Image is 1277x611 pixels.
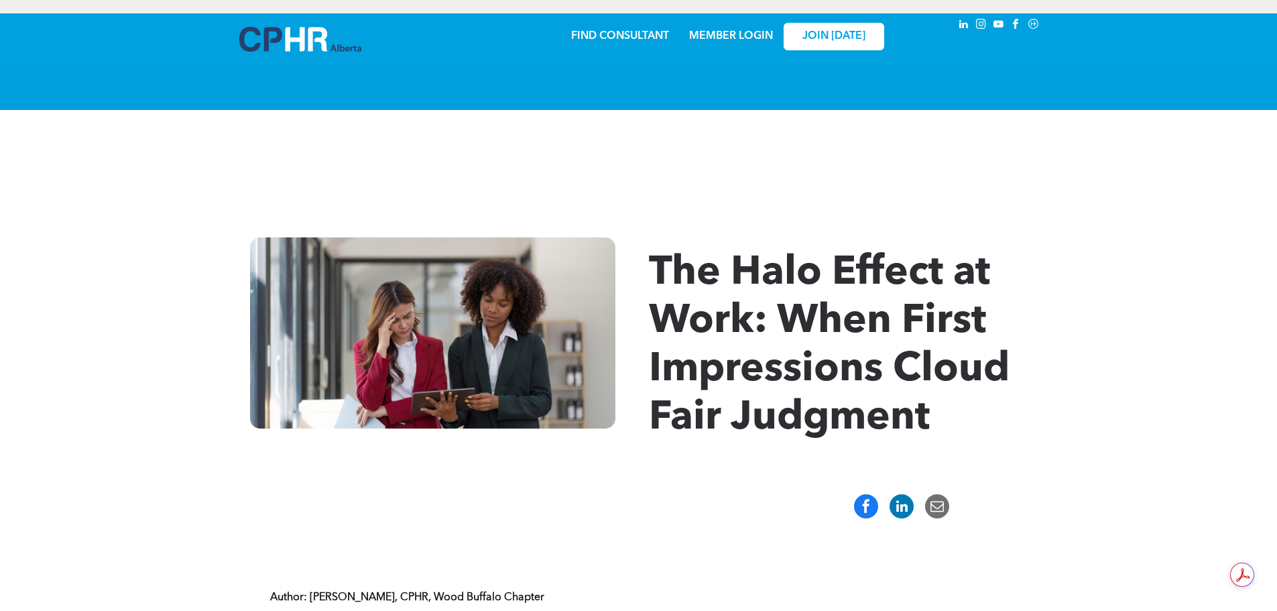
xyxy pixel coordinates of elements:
[571,31,669,42] a: FIND CONSULTANT
[784,23,884,50] a: JOIN [DATE]
[974,17,989,35] a: instagram
[957,17,971,35] a: linkedin
[649,254,1010,439] span: The Halo Effect at Work: When First Impressions Cloud Fair Judgment
[270,592,304,603] strong: Author
[1026,17,1041,35] a: Social network
[239,27,361,52] img: A blue and white logo for cp alberta
[304,592,544,603] strong: : [PERSON_NAME], CPHR, Wood Buffalo Chapter
[1009,17,1024,35] a: facebook
[689,31,773,42] a: MEMBER LOGIN
[802,30,865,43] span: JOIN [DATE]
[991,17,1006,35] a: youtube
